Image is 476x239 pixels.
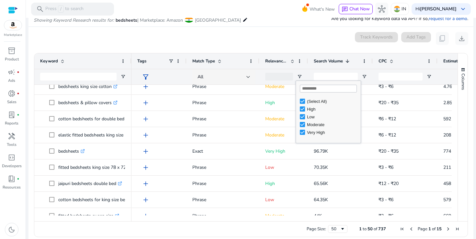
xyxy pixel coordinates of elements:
span: ₹6 - ₹12 [379,116,396,122]
span: Chat Now [349,6,370,12]
p: Developers [2,163,22,169]
span: What's New [310,4,335,15]
span: 208 [443,132,451,138]
button: Open Filter Menu [297,74,302,79]
span: Columns [460,73,466,90]
p: IN [402,3,406,15]
span: to [363,226,367,232]
span: ₹20 - ₹35 [379,148,399,154]
button: Open Filter Menu [120,74,126,79]
span: inventory_2 [8,47,16,55]
span: lab_profile [8,111,16,119]
span: 458 [443,180,451,187]
span: 2.85K [443,100,455,106]
p: elastic fitted bedsheets king size [58,128,129,142]
span: 44K [314,213,322,219]
span: 15 [436,226,442,232]
span: add [142,196,150,204]
div: Last Page [455,226,460,232]
span: Page [418,226,427,232]
input: Keyword Filter Input [40,73,117,81]
button: download [455,32,468,45]
p: Phrase [192,177,254,190]
p: Phrase [192,96,254,109]
img: in.svg [394,6,400,12]
p: Moderate [265,128,302,142]
span: 211 [443,164,451,170]
span: search [36,5,44,13]
div: Page Size: [307,226,326,232]
p: Phrase [192,128,254,142]
p: High [265,96,302,109]
span: add [142,212,150,220]
span: Tags [137,58,146,64]
b: [PERSON_NAME] [420,6,457,12]
p: cotton bedsheets for king size bed [58,193,133,206]
span: 4.76K [443,83,455,90]
span: chat [342,6,348,13]
div: Next Page [446,226,451,232]
p: Moderate [265,112,302,125]
i: Showing Keyword Research results for: [34,17,114,23]
p: Phrase [192,193,254,206]
span: ₹12 - ₹20 [379,180,399,187]
p: Moderate [265,209,302,223]
p: Moderate [265,80,302,93]
span: ₹3 - ₹6 [379,83,393,90]
span: Search Volume [314,58,343,64]
span: 1 [359,226,362,232]
div: Low [307,114,359,119]
div: Moderate [307,122,359,127]
p: bedsheets king size cotton [58,80,118,93]
input: Search filter values [300,85,357,92]
span: of [432,226,436,232]
span: 64.35K [314,197,328,203]
p: Reports [5,120,18,126]
span: add [142,180,150,188]
div: Very High [307,130,359,135]
span: fiber_manual_record [17,178,19,180]
button: Open Filter Menu [362,74,367,79]
span: download [458,35,466,42]
p: jaipuri bedsheets double bed [58,177,122,190]
div: Filter List [296,97,361,136]
span: / [58,5,64,13]
span: 579 [443,197,451,203]
span: add [142,99,150,107]
span: 774 [443,148,451,154]
div: Column Filter [296,81,361,143]
span: 96.79K [314,148,328,154]
span: ₹3 - ₹6 [379,164,393,170]
p: bedsheets [58,145,85,158]
span: dark_mode [8,226,16,234]
span: code_blocks [8,154,16,161]
span: 737 [378,226,386,232]
p: High [265,177,302,190]
p: bedsheets & pillow covers [58,96,118,109]
div: Page Size [328,225,347,233]
p: Phrase [192,112,254,125]
div: (Select All) [307,99,359,104]
div: 50 [331,226,340,232]
span: filter_alt [142,73,150,81]
span: 50 [368,226,373,232]
p: Product [5,56,19,62]
span: add [142,115,150,123]
p: Low [265,161,302,174]
p: fitted bedsheets queen size [58,209,119,223]
p: fitted bedsheets king size 78 x 72 [58,161,132,174]
span: 70.35K [314,164,328,170]
span: bedsheets [116,17,137,23]
p: Ads [8,78,15,83]
button: chatChat Now [339,4,373,14]
span: Relevance Score [265,58,288,64]
span: CPC [379,58,387,64]
div: High [307,107,359,112]
span: book_4 [8,175,16,183]
span: 65.56K [314,180,328,187]
img: amazon.svg [4,20,22,30]
span: handyman [8,132,16,140]
input: CPC Filter Input [379,73,423,81]
span: donut_small [8,90,16,97]
span: ₹3 - ₹6 [379,197,393,203]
